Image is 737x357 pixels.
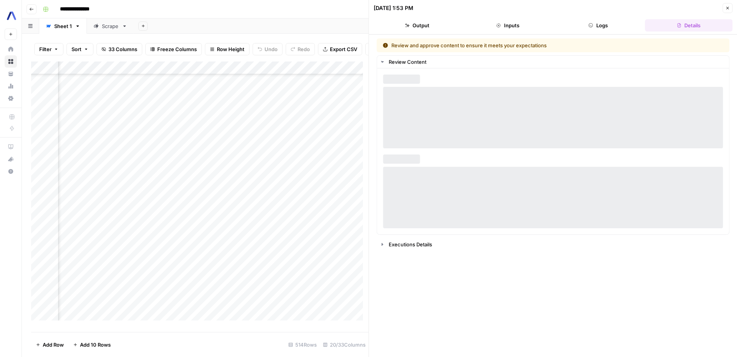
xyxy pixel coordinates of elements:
[377,56,729,68] button: Review Content
[34,43,63,55] button: Filter
[554,19,642,32] button: Logs
[205,43,250,55] button: Row Height
[87,18,134,34] a: Scrape
[68,339,115,351] button: Add 10 Rows
[145,43,202,55] button: Freeze Columns
[39,45,52,53] span: Filter
[5,9,18,23] img: Assembly AI Logo
[298,45,310,53] span: Redo
[31,339,68,351] button: Add Row
[374,4,413,12] div: [DATE] 1:53 PM
[102,22,119,30] div: Scrape
[5,80,17,92] a: Usage
[5,165,17,178] button: Help + Support
[265,45,278,53] span: Undo
[5,43,17,55] a: Home
[5,68,17,80] a: Your Data
[96,43,142,55] button: 33 Columns
[318,43,362,55] button: Export CSV
[72,45,82,53] span: Sort
[5,141,17,153] a: AirOps Academy
[80,341,111,349] span: Add 10 Rows
[286,43,315,55] button: Redo
[645,19,732,32] button: Details
[377,238,729,251] button: Executions Details
[389,58,725,66] div: Review Content
[5,153,17,165] button: What's new?
[43,341,64,349] span: Add Row
[320,339,369,351] div: 20/33 Columns
[5,6,17,25] button: Workspace: Assembly AI
[389,241,725,248] div: Executions Details
[253,43,283,55] button: Undo
[108,45,137,53] span: 33 Columns
[374,19,461,32] button: Output
[285,339,320,351] div: 514 Rows
[330,45,357,53] span: Export CSV
[464,19,551,32] button: Inputs
[377,68,729,234] div: Review Content
[39,18,87,34] a: Sheet 1
[5,55,17,68] a: Browse
[67,43,93,55] button: Sort
[217,45,245,53] span: Row Height
[157,45,197,53] span: Freeze Columns
[5,92,17,105] a: Settings
[54,22,72,30] div: Sheet 1
[383,42,635,49] div: Review and approve content to ensure it meets your expectations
